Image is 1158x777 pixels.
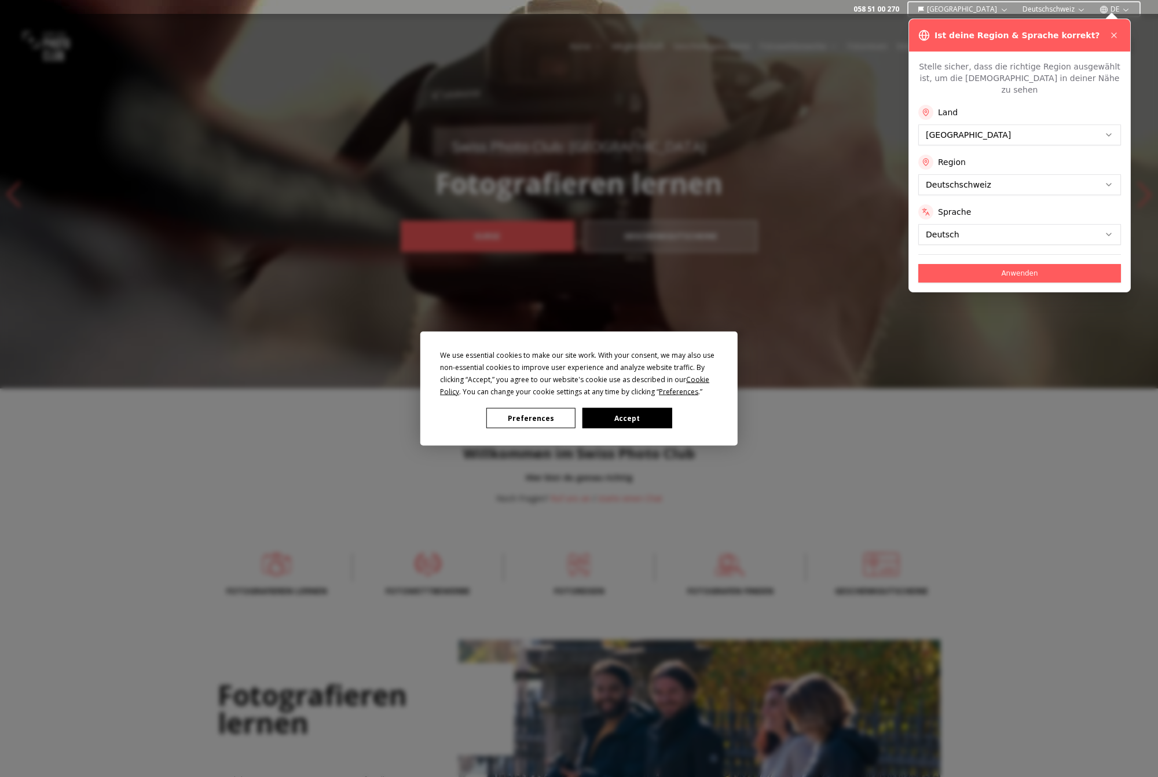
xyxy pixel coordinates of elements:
[659,387,698,397] span: Preferences
[420,332,738,446] div: Cookie Consent Prompt
[440,349,718,398] div: We use essential cookies to make our site work. With your consent, we may also use non-essential ...
[440,375,709,397] span: Cookie Policy
[582,408,672,428] button: Accept
[486,408,576,428] button: Preferences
